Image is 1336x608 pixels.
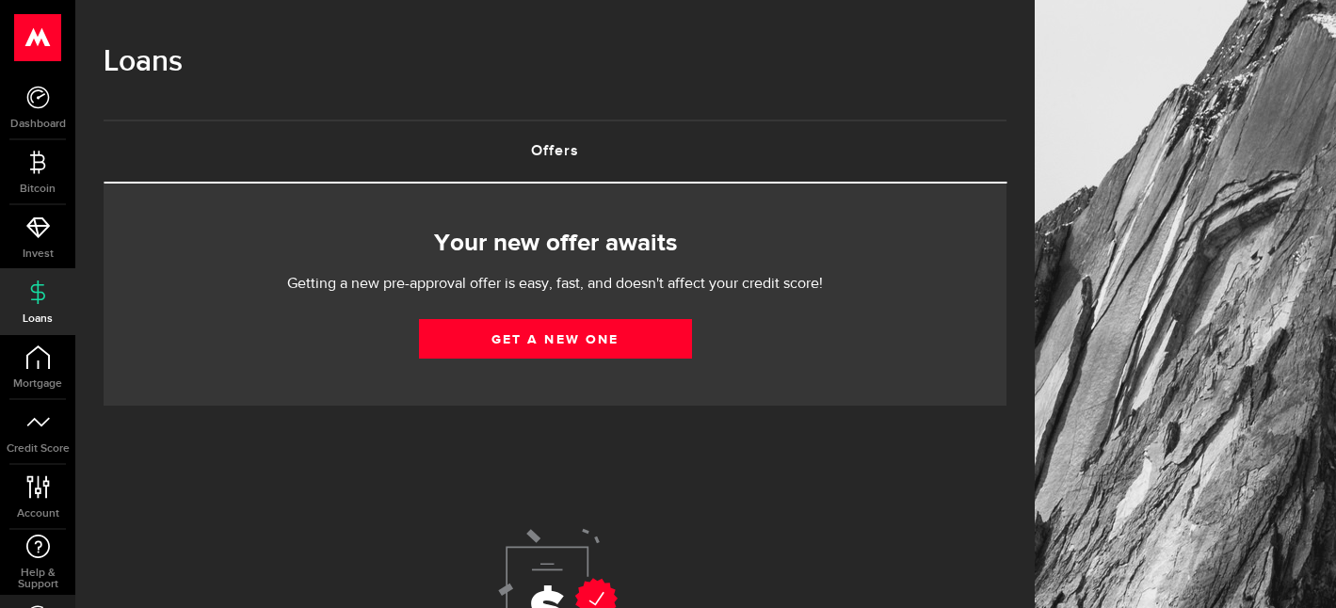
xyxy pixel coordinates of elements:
[231,273,880,296] p: Getting a new pre-approval offer is easy, fast, and doesn't affect your credit score!
[104,120,1006,184] ul: Tabs Navigation
[104,121,1006,182] a: Offers
[419,319,692,359] a: Get a new one
[1257,529,1336,608] iframe: LiveChat chat widget
[132,224,978,264] h2: Your new offer awaits
[104,38,1006,87] h1: Loans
